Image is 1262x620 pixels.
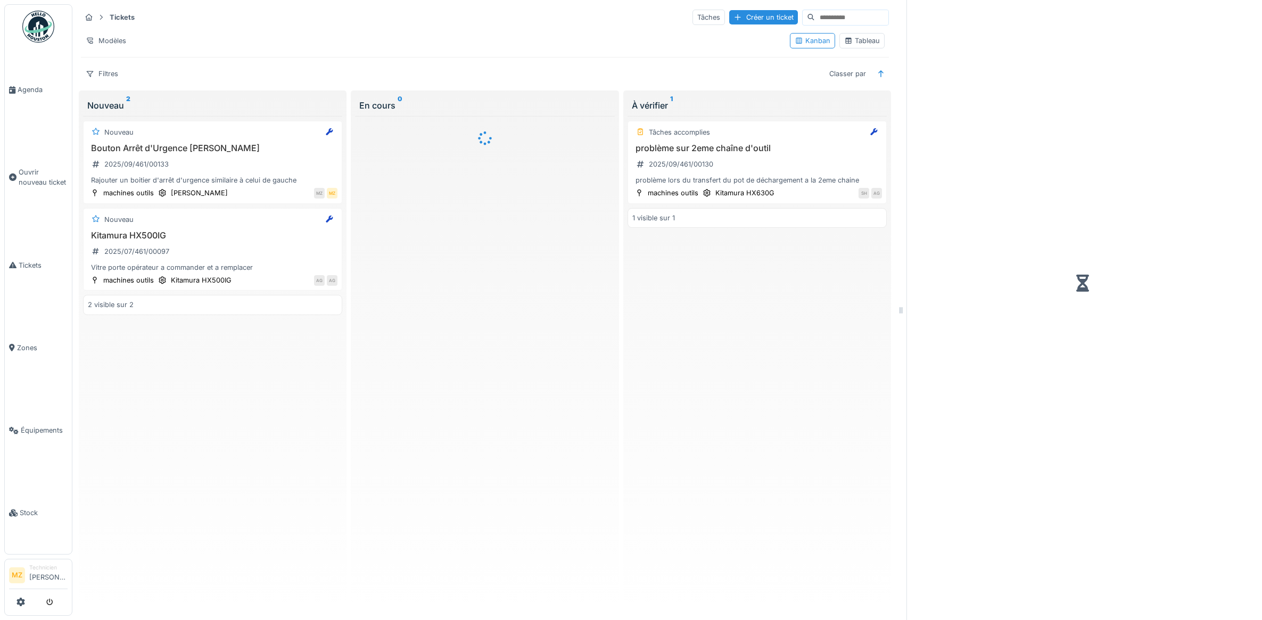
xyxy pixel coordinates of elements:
[859,188,869,199] div: SH
[649,159,713,169] div: 2025/09/461/00130
[20,508,68,518] span: Stock
[632,143,882,153] h3: problème sur 2eme chaîne d'outil
[81,33,131,48] div: Modèles
[5,131,72,224] a: Ouvrir nouveau ticket
[5,48,72,131] a: Agenda
[314,275,325,286] div: AG
[824,66,871,81] div: Classer par
[29,564,68,572] div: Technicien
[88,262,337,272] div: Vitre porte opérateur a commander et a remplacer
[632,175,882,185] div: problème lors du transfert du pot de déchargement a la 2eme chaine
[88,300,134,310] div: 2 visible sur 2
[88,143,337,153] h3: Bouton Arrêt d'Urgence [PERSON_NAME]
[359,99,610,112] div: En cours
[87,99,338,112] div: Nouveau
[103,275,154,285] div: machines outils
[88,175,337,185] div: Rajouter un boitier d'arrêt d'urgence similaire à celui de gauche
[104,214,134,225] div: Nouveau
[795,36,830,46] div: Kanban
[632,213,675,223] div: 1 visible sur 1
[729,10,798,24] div: Créer un ticket
[327,188,337,199] div: MZ
[21,425,68,435] span: Équipements
[104,246,169,257] div: 2025/07/461/00097
[9,564,68,589] a: MZ Technicien[PERSON_NAME]
[327,275,337,286] div: AG
[19,167,68,187] span: Ouvrir nouveau ticket
[692,10,725,25] div: Tâches
[9,567,25,583] li: MZ
[103,188,154,198] div: machines outils
[88,230,337,241] h3: Kitamura HX500IG
[81,66,123,81] div: Filtres
[29,564,68,586] li: [PERSON_NAME]
[5,224,72,307] a: Tickets
[314,188,325,199] div: MZ
[5,389,72,472] a: Équipements
[17,343,68,353] span: Zones
[648,188,698,198] div: machines outils
[105,12,139,22] strong: Tickets
[18,85,68,95] span: Agenda
[104,127,134,137] div: Nouveau
[649,127,710,137] div: Tâches accomplies
[844,36,880,46] div: Tableau
[22,11,54,43] img: Badge_color-CXgf-gQk.svg
[171,275,232,285] div: Kitamura HX500IG
[715,188,774,198] div: Kitamura HX630G
[632,99,882,112] div: À vérifier
[19,260,68,270] span: Tickets
[5,307,72,389] a: Zones
[126,99,130,112] sup: 2
[104,159,169,169] div: 2025/09/461/00133
[171,188,228,198] div: [PERSON_NAME]
[871,188,882,199] div: AG
[5,472,72,554] a: Stock
[398,99,402,112] sup: 0
[670,99,673,112] sup: 1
